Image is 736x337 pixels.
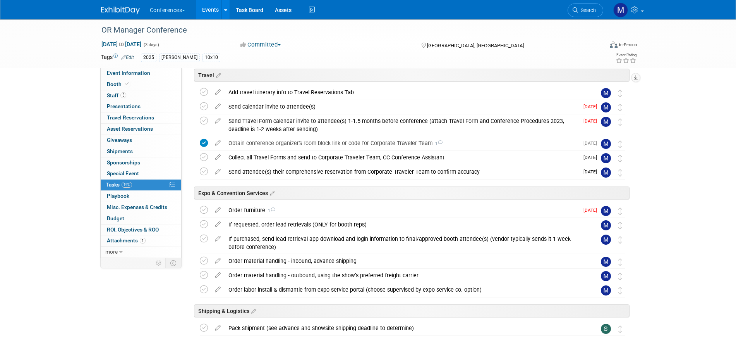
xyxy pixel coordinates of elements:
a: Event Information [101,68,181,79]
div: Travel [194,69,630,81]
td: Personalize Event Tab Strip [152,258,166,268]
a: Search [568,3,603,17]
img: Marygrace LeGros [601,117,611,127]
a: Attachments1 [101,235,181,246]
span: [DATE] [583,169,601,175]
a: edit [211,89,225,96]
div: 2025 [141,54,156,62]
span: (3 days) [143,42,159,47]
i: Move task [618,155,622,162]
a: Edit sections [214,71,221,79]
i: Move task [618,104,622,111]
a: more [101,247,181,258]
img: Format-Inperson.png [610,41,618,48]
img: Marygrace LeGros [601,285,611,296]
a: edit [211,325,225,332]
span: Special Event [107,170,139,176]
a: Budget [101,213,181,224]
i: Move task [618,273,622,280]
img: Marygrace LeGros [601,220,611,230]
a: edit [211,118,225,124]
div: If purchased, send lead retrieval app download and login information to final/approved booth atte... [225,232,585,254]
span: ROI, Objectives & ROO [107,226,159,233]
a: Special Event [101,168,181,179]
div: Order furniture [225,204,579,217]
img: Sophie Buffo [601,324,611,334]
i: Move task [618,169,622,176]
span: Budget [107,215,124,221]
i: Move task [618,325,622,333]
span: to [118,41,125,47]
a: edit [211,286,225,293]
a: Travel Reservations [101,112,181,123]
span: more [105,249,118,255]
div: Send Travel Form calendar invite to attendee(s) 1-1.5 months before conference (attach Travel For... [225,114,579,136]
i: Move task [618,118,622,126]
div: In-Person [619,42,637,48]
div: Expo & Convention Services [194,187,630,199]
div: Order labor install & dismantle from expo service portal (choose supervised by expo service co. o... [225,283,585,296]
a: edit [211,207,225,214]
div: 10x10 [202,54,220,62]
div: Collect all Travel Forms and send to Corporate Traveler Team, CC Conference Assistant [225,151,579,164]
span: Attachments [107,237,146,244]
div: Shipping & Logistics [194,304,630,317]
span: Sponsorships [107,159,140,166]
i: Move task [618,90,622,97]
a: edit [211,103,225,110]
span: Booth [107,81,130,87]
a: Asset Reservations [101,124,181,135]
span: Asset Reservations [107,126,153,132]
div: Send calendar invite to attendee(s) [225,100,579,113]
span: Tasks [106,181,132,188]
a: edit [211,235,225,242]
img: Marygrace LeGros [601,206,611,216]
button: Committed [238,41,284,49]
td: Toggle Event Tabs [165,258,181,268]
img: Marygrace LeGros [601,168,611,178]
span: 1 [432,141,443,146]
div: Event Rating [616,53,636,57]
i: Move task [618,287,622,294]
div: Pack shipment (see advance and showsite shipping deadline to determine) [225,321,585,335]
span: Shipments [107,148,133,154]
a: Shipments [101,146,181,157]
a: edit [211,168,225,175]
a: Edit sections [249,307,256,315]
div: Order material handling - outbound, using the show’s preferred freight carrier [225,269,585,282]
span: Staff [107,92,126,99]
a: edit [211,140,225,147]
a: Edit [121,55,134,60]
div: Send attendee(s) their comprehensive reservation from Corporate Traveler Team to confirm accuracy [225,165,579,178]
span: Presentations [107,103,141,109]
a: Booth [101,79,181,90]
i: Move task [618,236,622,244]
a: Tasks19% [101,180,181,190]
div: Order material handling - inbound, advance shipping [225,254,585,268]
img: Marygrace LeGros [601,153,611,163]
span: Travel Reservations [107,114,154,121]
a: ROI, Objectives & ROO [101,225,181,235]
span: Misc. Expenses & Credits [107,204,167,210]
span: Search [578,7,596,13]
span: [DATE] [583,104,601,109]
a: Staff5 [101,90,181,101]
span: Giveaways [107,137,132,143]
a: Sponsorships [101,157,181,168]
td: Tags [101,53,134,62]
span: [DATE] [DATE] [101,41,142,48]
span: [DATE] [583,140,601,146]
span: [DATE] [583,118,601,124]
i: Booth reservation complete [125,82,129,86]
div: [PERSON_NAME] [159,54,200,62]
img: Marygrace LeGros [601,102,611,112]
i: Move task [618,140,622,148]
span: 1 [140,238,146,244]
div: Event Format [558,40,637,52]
img: Marygrace LeGros [601,235,611,245]
a: Playbook [101,191,181,202]
img: Marygrace LeGros [601,139,611,149]
img: Marygrace LeGros [601,257,611,267]
div: If requested, order lead retrievals (ONLY for booth reps) [225,218,585,231]
img: ExhibitDay [101,7,140,14]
